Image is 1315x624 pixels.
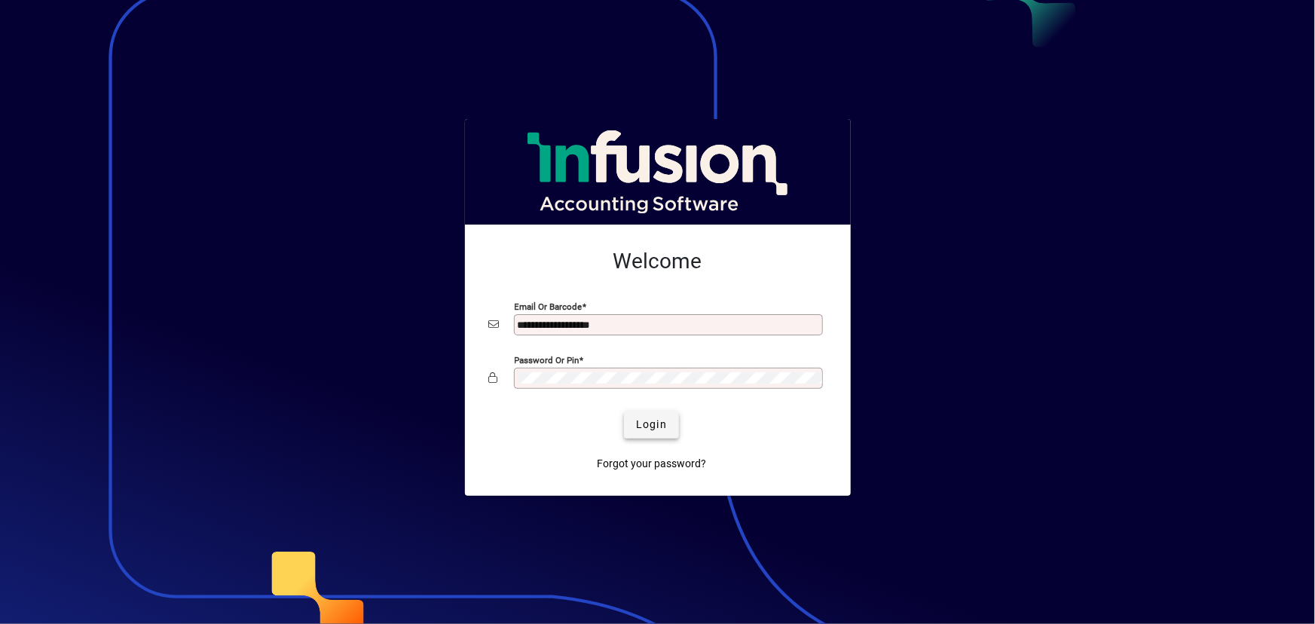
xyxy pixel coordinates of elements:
button: Login [624,411,679,439]
mat-label: Email or Barcode [515,301,583,311]
span: Login [636,417,667,433]
h2: Welcome [489,249,827,274]
a: Forgot your password? [591,451,712,478]
span: Forgot your password? [597,456,706,472]
mat-label: Password or Pin [515,354,580,365]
